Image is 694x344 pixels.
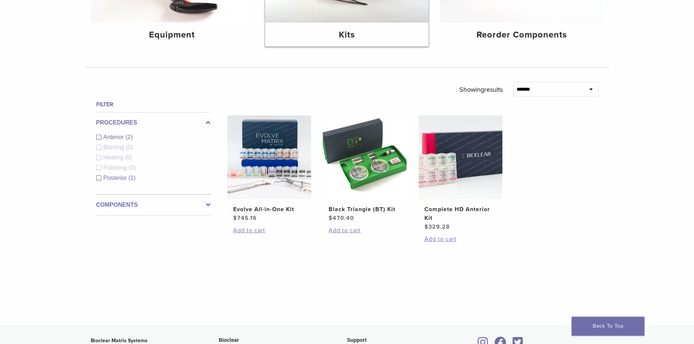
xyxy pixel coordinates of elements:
[97,28,248,41] h4: Equipment
[227,115,311,199] img: Evolve All-in-One Kit
[103,165,129,171] span: Polishing
[219,337,239,343] span: Bioclear
[572,317,644,336] a: Back To Top
[424,235,497,244] a: Add to cart: “Complete HD Anterior Kit”
[347,337,367,343] span: Support
[329,214,354,222] bdi: 470.40
[96,100,211,109] h4: Filter
[103,154,125,161] span: Heating
[227,115,312,222] a: Evolve All-in-One KitEvolve All-in-One Kit $745.16
[329,214,333,222] span: $
[103,134,126,140] span: Anterior
[329,205,401,214] h2: Black Triangle (BT) Kit
[126,144,133,150] span: (0)
[129,175,136,181] span: (1)
[424,205,497,222] h2: Complete HD Anterior Kit
[96,118,211,127] label: Procedures
[446,28,597,41] h4: Reorder Components
[96,201,211,209] label: Components
[424,223,428,230] span: $
[233,214,237,222] span: $
[419,115,502,199] img: Complete HD Anterior Kit
[103,175,129,181] span: Posterior
[323,115,407,199] img: Black Triangle (BT) Kit
[126,134,133,140] span: (2)
[91,337,148,344] strong: Bioclear Matrix Systems
[125,154,133,161] span: (0)
[271,28,423,41] h4: Kits
[129,165,136,171] span: (0)
[103,144,126,150] span: Blasting
[233,205,305,214] h2: Evolve All-in-One Kit
[322,115,407,222] a: Black Triangle (BT) KitBlack Triangle (BT) Kit $470.40
[459,82,503,97] p: Showing results
[233,214,257,222] bdi: 745.16
[424,223,450,230] bdi: 329.28
[418,115,503,231] a: Complete HD Anterior KitComplete HD Anterior Kit $329.28
[233,226,305,235] a: Add to cart: “Evolve All-in-One Kit”
[329,226,401,235] a: Add to cart: “Black Triangle (BT) Kit”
